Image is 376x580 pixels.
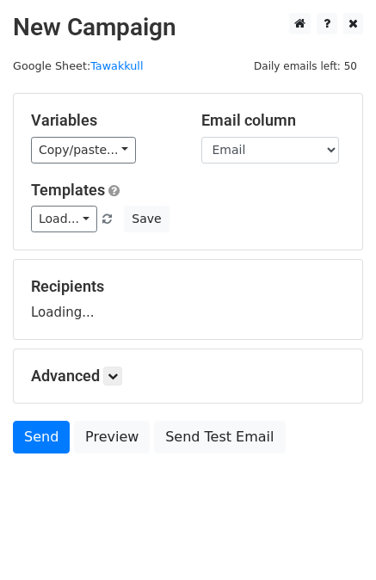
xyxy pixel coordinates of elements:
[31,367,345,386] h5: Advanced
[13,421,70,454] a: Send
[154,421,285,454] a: Send Test Email
[31,277,345,322] div: Loading...
[124,206,169,232] button: Save
[248,59,363,72] a: Daily emails left: 50
[290,497,376,580] iframe: Chat Widget
[31,111,176,130] h5: Variables
[13,13,363,42] h2: New Campaign
[31,206,97,232] a: Load...
[31,181,105,199] a: Templates
[13,59,143,72] small: Google Sheet:
[31,277,345,296] h5: Recipients
[74,421,150,454] a: Preview
[90,59,143,72] a: Tawakkull
[31,137,136,164] a: Copy/paste...
[201,111,346,130] h5: Email column
[248,57,363,76] span: Daily emails left: 50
